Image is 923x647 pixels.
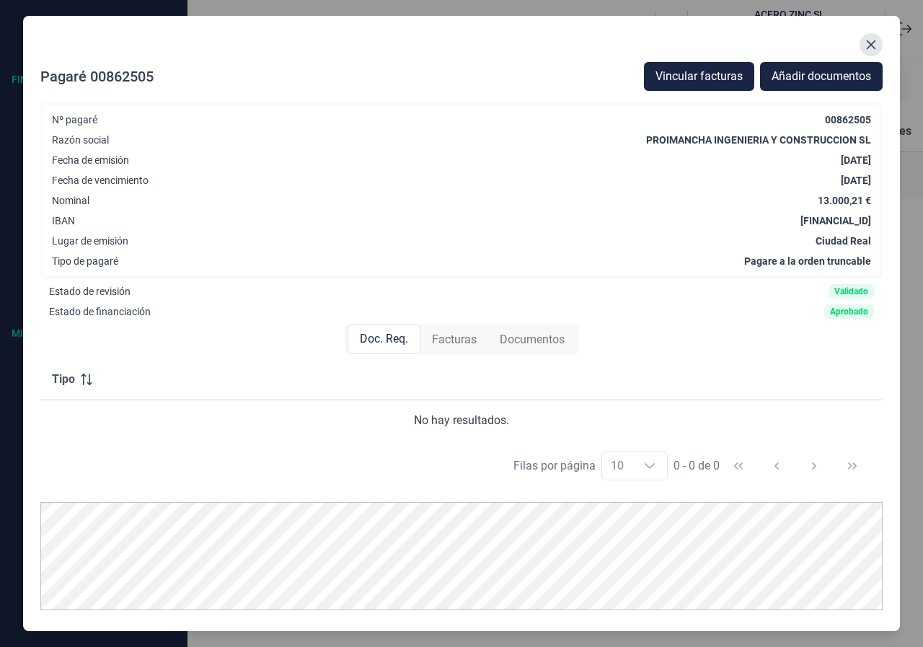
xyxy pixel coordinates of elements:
div: Facturas [420,325,488,354]
div: PROIMANCHA INGENIERIA Y CONSTRUCCION SL [646,134,871,146]
div: Doc. Req. [348,324,420,354]
div: Estado de financiación [49,306,151,317]
div: No hay resultados. [52,412,871,429]
div: Estado de revisión [49,286,131,297]
span: Facturas [432,331,477,348]
div: 13.000,21 € [818,195,871,206]
div: Aprobado [830,307,868,316]
span: 0 - 0 de 0 [674,460,720,472]
div: Fecha de vencimiento [52,175,149,186]
button: Close [860,33,883,56]
img: PDF Viewer [40,502,883,610]
span: Añadir documentos [772,68,871,85]
button: Previous Page [759,449,794,483]
button: Vincular facturas [644,62,754,91]
div: Fecha de emisión [52,154,129,166]
div: Nº pagaré [52,114,97,126]
div: IBAN [52,215,75,226]
button: First Page [721,449,756,483]
div: Documentos [488,325,576,354]
button: Last Page [835,449,870,483]
span: Documentos [500,331,565,348]
button: Next Page [797,449,831,483]
button: Añadir documentos [760,62,883,91]
span: Doc. Req. [360,330,408,348]
div: Ciudad Real [816,235,871,247]
div: Filas por página [513,457,596,475]
div: Pagaré 00862505 [40,66,154,87]
span: Tipo [52,371,75,388]
div: Lugar de emisión [52,235,128,247]
div: [FINANCIAL_ID] [800,215,871,226]
div: Razón social [52,134,109,146]
div: [DATE] [841,154,871,166]
div: Tipo de pagaré [52,255,118,267]
span: Vincular facturas [655,68,743,85]
div: 00862505 [825,114,871,126]
div: [DATE] [841,175,871,186]
div: Nominal [52,195,89,206]
div: Pagare a la orden truncable [744,255,871,267]
div: Choose [632,452,667,480]
div: Validado [834,287,868,296]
